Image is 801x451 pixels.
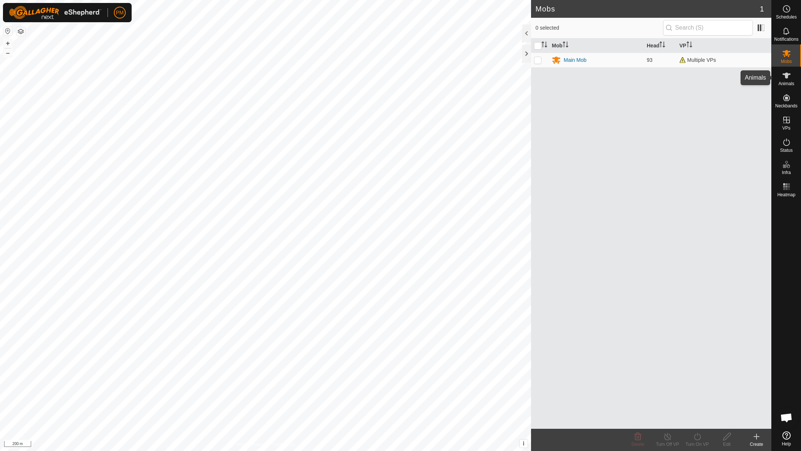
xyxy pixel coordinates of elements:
button: – [3,49,12,57]
p-sorticon: Activate to sort [563,43,568,49]
img: Gallagher Logo [9,6,102,19]
span: Neckbands [775,104,797,108]
h2: Mobs [535,4,760,13]
a: Help [772,428,801,449]
th: Head [644,39,676,53]
p-sorticon: Activate to sort [659,43,665,49]
button: i [520,440,528,448]
span: i [523,440,524,447]
p-sorticon: Activate to sort [541,43,547,49]
span: 0 selected [535,24,663,32]
span: Heatmap [777,193,795,197]
th: Mob [549,39,644,53]
input: Search (S) [663,20,753,36]
p-sorticon: Activate to sort [686,43,692,49]
span: Help [782,442,791,446]
span: Animals [778,81,794,86]
th: VP [676,39,771,53]
div: Open chat [775,407,798,429]
button: Reset Map [3,27,12,36]
div: Edit [712,441,742,448]
span: Infra [782,170,791,175]
span: VPs [782,126,790,130]
a: Contact Us [273,441,295,448]
a: Privacy Policy [236,441,264,448]
span: Schedules [776,15,797,19]
span: Mobs [781,59,792,64]
div: Main Mob [564,56,586,64]
div: Turn Off VP [653,441,682,448]
span: 93 [647,57,653,63]
span: 1 [760,3,764,14]
span: Multiple VPs [679,57,716,63]
span: Delete [632,442,645,447]
span: Notifications [774,37,798,41]
div: Turn On VP [682,441,712,448]
button: Map Layers [16,27,25,36]
span: Status [780,148,792,153]
button: + [3,39,12,48]
div: Create [742,441,771,448]
span: PM [116,9,124,17]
